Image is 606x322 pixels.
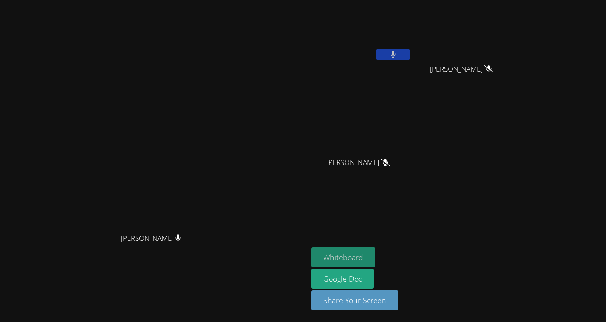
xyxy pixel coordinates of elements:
[311,269,374,289] a: Google Doc
[311,290,398,310] button: Share Your Screen
[326,157,390,169] span: [PERSON_NAME]
[430,63,493,75] span: [PERSON_NAME]
[311,247,375,267] button: Whiteboard
[121,232,181,245] span: [PERSON_NAME]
